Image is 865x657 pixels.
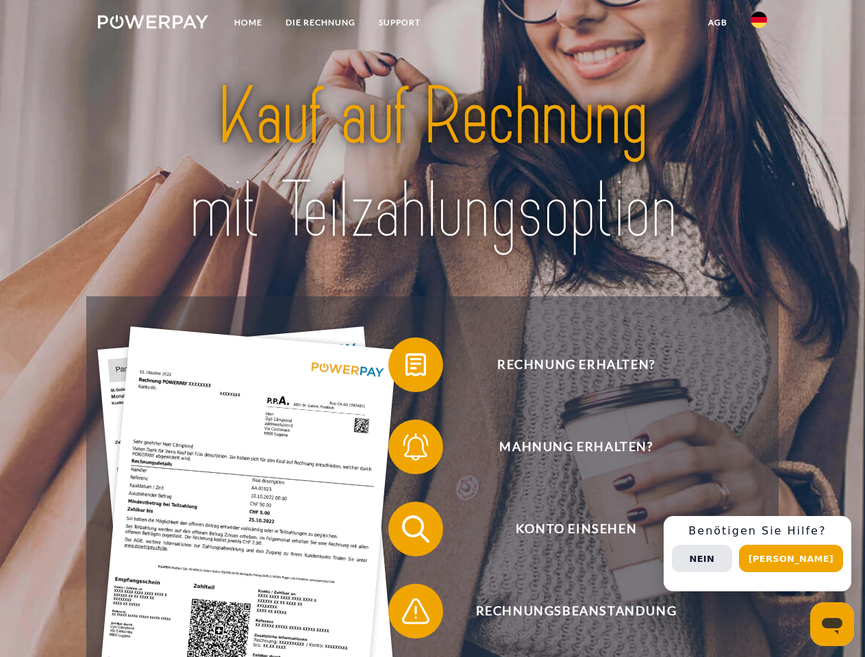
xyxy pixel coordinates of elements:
button: Nein [672,545,732,572]
span: Mahnung erhalten? [408,420,744,474]
div: Schnellhilfe [664,516,851,591]
h3: Benötigen Sie Hilfe? [672,524,843,538]
img: de [751,12,767,28]
img: qb_bill.svg [399,348,433,382]
span: Rechnung erhalten? [408,337,744,392]
a: Home [223,10,274,35]
span: Konto einsehen [408,502,744,556]
button: [PERSON_NAME] [739,545,843,572]
img: qb_bell.svg [399,430,433,464]
a: agb [697,10,739,35]
img: logo-powerpay-white.svg [98,15,208,29]
button: Rechnung erhalten? [388,337,744,392]
button: Rechnungsbeanstandung [388,584,744,639]
button: Konto einsehen [388,502,744,556]
button: Mahnung erhalten? [388,420,744,474]
img: title-powerpay_de.svg [131,66,734,262]
a: DIE RECHNUNG [274,10,367,35]
a: SUPPORT [367,10,432,35]
img: qb_search.svg [399,512,433,546]
iframe: Schaltfläche zum Öffnen des Messaging-Fensters [810,602,854,646]
img: qb_warning.svg [399,594,433,628]
span: Rechnungsbeanstandung [408,584,744,639]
